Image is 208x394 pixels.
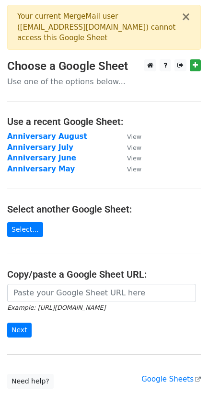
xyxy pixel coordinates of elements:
small: Example: [URL][DOMAIN_NAME] [7,304,105,311]
input: Paste your Google Sheet URL here [7,284,196,302]
h3: Choose a Google Sheet [7,59,201,73]
a: Anniversary May [7,165,75,173]
p: Use one of the options below... [7,77,201,87]
a: Anniversary June [7,154,76,162]
small: View [127,155,141,162]
h4: Use a recent Google Sheet: [7,116,201,127]
a: Anniversary July [7,143,73,152]
small: View [127,133,141,140]
h4: Copy/paste a Google Sheet URL: [7,269,201,280]
button: × [181,11,191,23]
div: Your current MergeMail user ( [EMAIL_ADDRESS][DOMAIN_NAME] ) cannot access this Google Sheet [17,11,181,44]
a: View [117,132,141,141]
a: Need help? [7,374,54,389]
a: View [117,143,141,152]
small: View [127,166,141,173]
input: Next [7,323,32,338]
a: Anniversary August [7,132,87,141]
a: View [117,165,141,173]
a: View [117,154,141,162]
a: Google Sheets [141,375,201,383]
a: Select... [7,222,43,237]
h4: Select another Google Sheet: [7,203,201,215]
small: View [127,144,141,151]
